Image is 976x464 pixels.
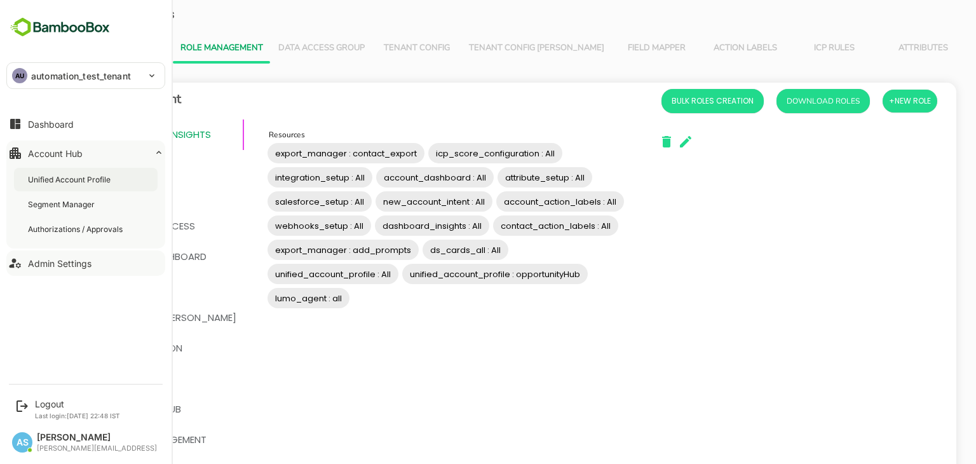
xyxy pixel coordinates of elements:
button: Download Roles [732,89,825,113]
span: Tenant Config [335,43,409,53]
div: AS [12,432,32,453]
span: Action Labels [664,43,738,53]
span: integration_setup : All [223,170,328,185]
p: automation_test_tenant [31,69,131,83]
p: Last login: [DATE] 22:48 IST [35,412,120,420]
span: users_role management [40,432,162,448]
div: [PERSON_NAME][EMAIL_ADDRESS] [37,444,157,453]
span: test_addLabel-[PERSON_NAME] [40,310,192,326]
span: User Management [38,43,121,53]
button: Dashboard [6,111,165,137]
span: Role Management [136,43,219,53]
span: export_manager : add_prompts [223,243,374,257]
img: BambooboxFullLogoMark.5f36c76dfaba33ec1ec1367b70bb1252.svg [6,15,114,39]
span: DATA UPLOAD [40,188,104,204]
span: lumo_agent : all [223,291,305,306]
div: Logout [35,399,120,409]
span: ds_cards_all : All [378,243,464,257]
span: account_action_labels : All [452,194,579,209]
span: Bulk Roles Creation [627,93,709,109]
span: Field Mapper [575,43,649,53]
span: salesforce_setup : All [223,194,327,209]
span: admin-screen-access [40,218,151,235]
span: unified_account_profile : All [223,267,354,282]
label: Resources [224,130,261,140]
span: webhooks_setup : All [223,219,327,233]
button: +New Role [838,90,893,113]
div: Admin Settings [28,258,91,269]
div: AUautomation_test_tenant [7,63,165,88]
span: Attributes [842,43,916,53]
div: Unified Account Profile [28,174,113,185]
span: icp_score_configuration : All [384,146,518,161]
span: unified_account_profile : opportunityHub [358,267,543,282]
span: temp Role [40,371,88,387]
h6: Role Management [32,89,137,113]
span: Role_DashboardInsights [40,126,166,143]
div: AU [12,68,27,83]
div: Dashboard [28,119,74,130]
span: +New Role [844,93,886,109]
span: dashboard_insights : All [330,219,445,233]
span: Data Access Group [234,43,320,53]
div: Authorizations / Approvals [28,224,125,235]
span: MONITORING_DASHBOARD [40,249,162,265]
div: [PERSON_NAME] [37,432,157,443]
button: Admin Settings [6,250,165,276]
span: account_dashboard : All [332,170,449,185]
span: Tenant Config [PERSON_NAME] [424,43,560,53]
span: ICP Rules [753,43,827,53]
button: Bulk Roles Creation [617,89,719,113]
span: contact_action_labels : All [449,219,574,233]
button: Account Hub [6,140,165,166]
span: No_Label_Creation [40,340,138,357]
span: new_account_intent : All [331,194,448,209]
div: Segment Manager [28,199,97,210]
div: Vertical tabs example [30,33,901,64]
span: export_manager : contact_export [223,146,380,161]
div: Account Hub [28,148,83,159]
span: testing [40,279,78,296]
span: ROLE_CAMPAIGNHUB [40,401,137,418]
span: attribute_setup : All [453,170,548,185]
span: Test Role [40,157,86,174]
